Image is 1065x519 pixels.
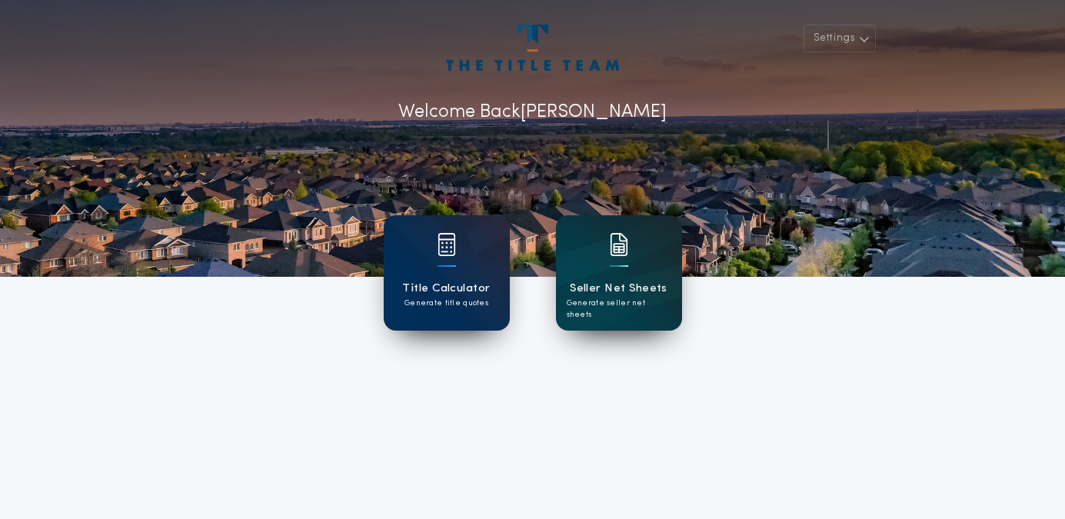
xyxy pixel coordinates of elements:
h1: Title Calculator [402,280,490,298]
p: Generate seller net sheets [567,298,671,321]
img: card icon [610,233,628,256]
img: card icon [438,233,456,256]
p: Generate title quotes [404,298,488,309]
a: card iconSeller Net SheetsGenerate seller net sheets [556,215,682,331]
img: account-logo [446,25,618,71]
a: card iconTitle CalculatorGenerate title quotes [384,215,510,331]
button: Settings [804,25,876,52]
p: Welcome Back [PERSON_NAME] [398,98,667,126]
h1: Seller Net Sheets [570,280,667,298]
